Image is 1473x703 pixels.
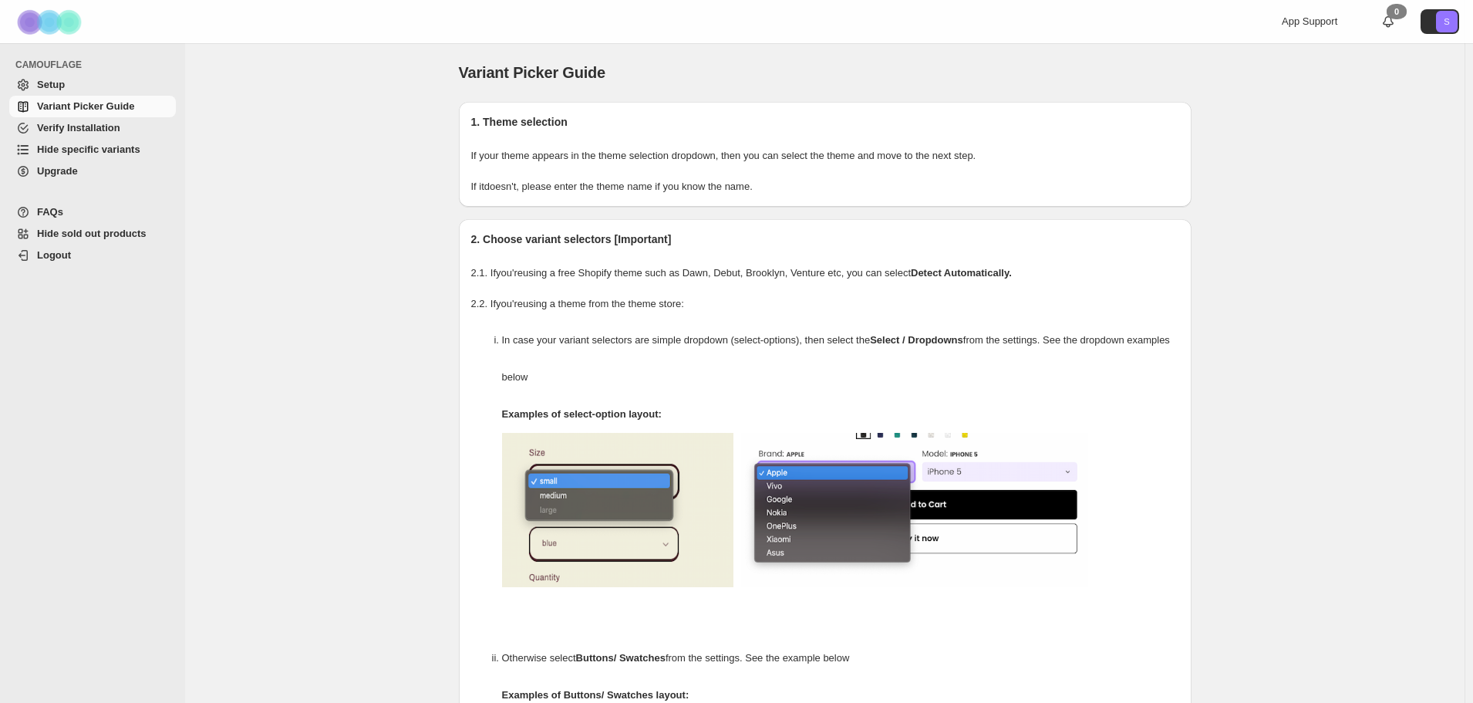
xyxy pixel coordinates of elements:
span: Logout [37,249,71,261]
span: Variant Picker Guide [37,100,134,112]
a: Variant Picker Guide [9,96,176,117]
span: Setup [37,79,65,90]
span: Variant Picker Guide [459,64,606,81]
span: Hide sold out products [37,228,147,239]
a: Verify Installation [9,117,176,139]
span: Avatar with initials S [1436,11,1458,32]
p: Otherwise select from the settings. See the example below [502,640,1179,677]
a: 0 [1380,14,1396,29]
img: camouflage-select-options-2 [741,433,1088,587]
div: 0 [1387,4,1407,19]
text: S [1444,17,1449,26]
h2: 1. Theme selection [471,114,1179,130]
span: Verify Installation [37,122,120,134]
strong: Select / Dropdowns [870,334,963,346]
strong: Detect Automatically. [911,267,1012,279]
a: Logout [9,245,176,266]
span: App Support [1282,15,1337,27]
p: If it doesn't , please enter the theme name if you know the name. [471,179,1179,194]
p: 2.1. If you're using a free Shopify theme such as Dawn, Debut, Brooklyn, Venture etc, you can select [471,265,1179,281]
strong: Examples of select-option layout: [502,408,662,420]
a: FAQs [9,201,176,223]
img: Camouflage [12,1,89,43]
strong: Examples of Buttons/ Swatches layout: [502,689,689,701]
span: Upgrade [37,165,78,177]
button: Avatar with initials S [1421,9,1459,34]
span: Hide specific variants [37,144,140,155]
span: CAMOUFLAGE [15,59,177,71]
a: Hide specific variants [9,139,176,161]
p: If your theme appears in the theme selection dropdown, then you can select the theme and move to ... [471,148,1179,164]
span: FAQs [37,206,63,218]
a: Upgrade [9,161,176,182]
a: Setup [9,74,176,96]
h2: 2. Choose variant selectors [Important] [471,232,1179,247]
p: In case your variant selectors are simple dropdown (select-options), then select the from the set... [502,322,1179,396]
p: 2.2. If you're using a theme from the theme store: [471,296,1179,312]
strong: Buttons/ Swatches [576,652,666,664]
a: Hide sold out products [9,223,176,245]
img: camouflage-select-options [502,433,733,587]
